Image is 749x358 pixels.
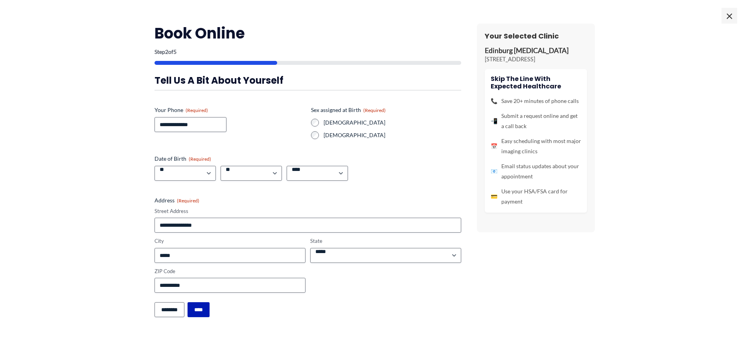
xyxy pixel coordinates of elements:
[485,31,587,40] h3: Your Selected Clinic
[491,191,497,202] span: 💳
[324,119,461,127] label: [DEMOGRAPHIC_DATA]
[155,49,461,55] p: Step of
[491,96,581,106] li: Save 20+ minutes of phone calls
[485,55,587,63] p: [STREET_ADDRESS]
[491,75,581,90] h4: Skip the line with Expected Healthcare
[155,268,305,275] label: ZIP Code
[491,111,581,131] li: Submit a request online and get a call back
[155,155,211,163] legend: Date of Birth
[155,237,305,245] label: City
[363,107,386,113] span: (Required)
[310,237,461,245] label: State
[721,8,737,24] span: ×
[311,106,386,114] legend: Sex assigned at Birth
[155,106,305,114] label: Your Phone
[173,48,177,55] span: 5
[491,161,581,182] li: Email status updates about your appointment
[491,136,581,156] li: Easy scheduling with most major imaging clinics
[491,96,497,106] span: 📞
[155,24,461,43] h2: Book Online
[177,198,199,204] span: (Required)
[491,116,497,126] span: 📲
[155,196,199,204] legend: Address
[491,166,497,176] span: 📧
[155,74,461,86] h3: Tell us a bit about yourself
[485,46,587,55] p: Edinburg [MEDICAL_DATA]
[189,156,211,162] span: (Required)
[491,186,581,207] li: Use your HSA/FSA card for payment
[165,48,168,55] span: 2
[491,141,497,151] span: 📅
[155,207,461,215] label: Street Address
[324,131,461,139] label: [DEMOGRAPHIC_DATA]
[186,107,208,113] span: (Required)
